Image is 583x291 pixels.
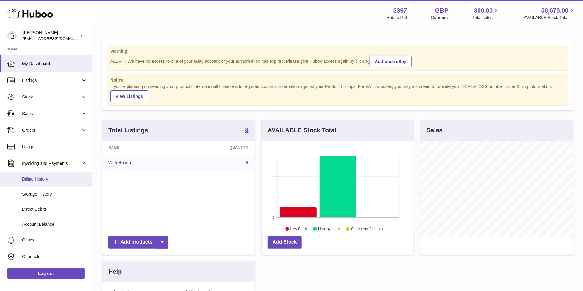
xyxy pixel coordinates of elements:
a: 58,678.00 AVAILABLE Stock Total [524,6,576,21]
a: Authorise eBay [370,56,412,67]
span: Direct Debits [22,206,87,212]
a: Log out [7,268,85,279]
span: Total sales [472,15,500,21]
th: Quantity [183,141,254,155]
strong: Warning [110,48,565,54]
span: Cases [22,237,87,243]
img: sales@canchema.com [7,31,17,40]
h3: Sales [427,126,443,134]
strong: Notice [110,77,565,83]
span: Stock [22,94,81,100]
text: 6 [273,154,274,158]
span: Invoicing and Payments [22,161,81,166]
strong: 8 [245,127,249,133]
span: Orders [22,127,81,133]
text: 0 [273,216,274,219]
h3: Help [108,268,122,276]
a: Add products [108,236,168,249]
a: 8 [245,127,249,134]
span: [EMAIL_ADDRESS][DOMAIN_NAME] [23,36,90,41]
td: With Huboo [102,155,183,171]
span: Billing History [22,176,87,182]
span: 58,678.00 [541,6,569,15]
h3: Total Listings [108,126,148,134]
a: 8 [246,160,249,165]
span: Sales [22,111,81,117]
span: 300.00 [474,6,493,15]
text: Healthy stock [318,227,341,231]
div: Currency [431,15,449,21]
a: View Listings [110,90,148,102]
a: 300.00 Total sales [472,6,500,21]
th: Name [102,141,183,155]
h3: AVAILABLE Stock Total [268,126,336,134]
text: Low Stock [290,227,308,231]
text: 4 [273,175,274,178]
span: My Dashboard [22,61,87,67]
strong: GBP [435,6,448,15]
text: Stock over 2 months [351,227,384,231]
div: [PERSON_NAME] [23,30,78,42]
span: Usage [22,144,87,150]
span: Storage History [22,191,87,197]
a: Add Stock [268,236,302,249]
span: Account Balance [22,221,87,227]
span: AVAILABLE Stock Total [524,15,576,21]
div: Huboo Ref [387,15,407,21]
text: 2 [273,195,274,199]
span: Channels [22,254,87,260]
div: If you're planning on sending your products internationally please add required customs informati... [110,84,565,102]
div: ALERT : We have no access to one of your eBay account or your authorisation has expired. Please g... [110,55,565,67]
span: Listings [22,78,81,83]
strong: 3397 [393,6,407,15]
